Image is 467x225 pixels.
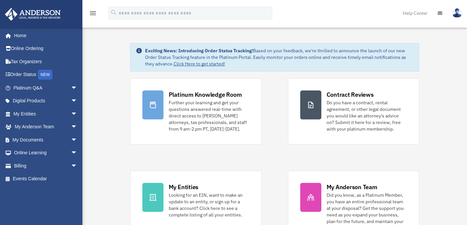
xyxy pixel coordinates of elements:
a: My Anderson Teamarrow_drop_down [5,120,87,134]
a: My Entitiesarrow_drop_down [5,107,87,120]
a: Events Calendar [5,172,87,186]
a: Platinum Q&Aarrow_drop_down [5,81,87,94]
div: My Entities [169,183,198,191]
span: arrow_drop_down [71,94,84,108]
a: Online Learningarrow_drop_down [5,146,87,160]
a: Billingarrow_drop_down [5,159,87,172]
span: arrow_drop_down [71,159,84,173]
i: search [110,9,117,16]
a: Click Here to get started! [174,61,225,67]
a: Order StatusNEW [5,68,87,82]
a: Online Ordering [5,42,87,55]
i: menu [89,9,97,17]
a: Platinum Knowledge Room Further your learning and get your questions answered real-time with dire... [130,78,262,144]
div: My Anderson Team [327,183,377,191]
img: User Pic [452,8,462,18]
div: Looking for an EIN, want to make an update to an entity, or sign up for a bank account? Click her... [169,192,249,218]
a: Digital Productsarrow_drop_down [5,94,87,108]
a: Home [5,29,84,42]
img: Anderson Advisors Platinum Portal [3,8,63,21]
span: arrow_drop_down [71,133,84,147]
div: Contract Reviews [327,90,374,99]
span: arrow_drop_down [71,81,84,95]
a: Contract Reviews Do you have a contract, rental agreement, or other legal document you would like... [288,78,420,144]
span: arrow_drop_down [71,107,84,121]
div: Based on your feedback, we're thrilled to announce the launch of our new Order Status Tracking fe... [145,47,414,67]
div: Do you have a contract, rental agreement, or other legal document you would like an attorney's ad... [327,99,407,132]
a: Tax Organizers [5,55,87,68]
span: arrow_drop_down [71,120,84,134]
div: Further your learning and get your questions answered real-time with direct access to [PERSON_NAM... [169,99,249,132]
div: Platinum Knowledge Room [169,90,242,99]
strong: Exciting News: Introducing Order Status Tracking! [145,48,253,54]
div: NEW [38,70,52,80]
a: menu [89,12,97,17]
span: arrow_drop_down [71,146,84,160]
a: My Documentsarrow_drop_down [5,133,87,146]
